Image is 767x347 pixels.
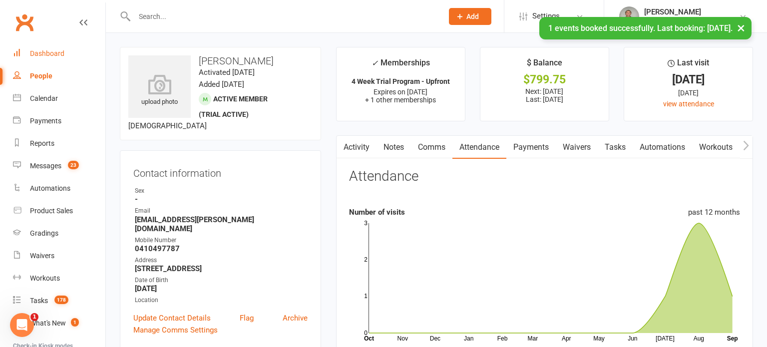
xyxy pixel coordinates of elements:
h3: [PERSON_NAME] [128,55,313,66]
div: Automations [30,184,70,192]
a: Automations [633,136,692,159]
a: Product Sales [13,200,105,222]
div: What's New [30,319,66,327]
div: Memberships [372,56,430,75]
i: ✓ [372,58,378,68]
span: 178 [54,296,68,304]
a: Dashboard [13,42,105,65]
a: view attendance [663,100,714,108]
a: Payments [506,136,556,159]
a: Update Contact Details [133,312,211,324]
span: 23 [68,161,79,169]
a: Workouts [692,136,740,159]
div: $799.75 [489,74,600,85]
div: Reports [30,139,54,147]
div: Mobile Number [135,236,308,245]
a: Notes [377,136,411,159]
a: Archive [283,312,308,324]
div: Tasks [30,297,48,305]
a: Reports [13,132,105,155]
strong: [STREET_ADDRESS] [135,264,308,273]
a: Waivers [13,245,105,267]
h3: Attendance [349,169,418,184]
div: Waivers [30,252,54,260]
a: Messages 23 [13,155,105,177]
div: People [30,72,52,80]
div: upload photo [128,74,191,107]
a: Gradings [13,222,105,245]
span: [DEMOGRAPHIC_DATA] [128,121,207,130]
iframe: Intercom live chat [10,313,34,337]
input: Search... [131,9,436,23]
strong: [EMAIL_ADDRESS][PERSON_NAME][DOMAIN_NAME] [135,215,308,233]
div: [DATE] [633,74,744,85]
div: Date of Birth [135,276,308,285]
a: Activity [337,136,377,159]
a: Tasks 178 [13,290,105,312]
time: Activated [DATE] [199,68,255,77]
div: Email [135,206,308,216]
div: [PERSON_NAME] [644,7,739,16]
a: Flag [240,312,254,324]
div: 1 events booked successfully. Last booking: [DATE]. [539,17,752,39]
strong: 0410497787 [135,244,308,253]
strong: - [135,195,308,204]
a: Tasks [598,136,633,159]
span: 1 [30,313,38,321]
strong: 4 Week Trial Program - Upfront [352,77,450,85]
strong: Number of visits [349,208,405,217]
a: Comms [411,136,452,159]
div: Sex [135,186,308,196]
button: × [732,17,750,38]
a: Calendar [13,87,105,110]
button: Add [449,8,491,25]
span: + 1 other memberships [365,96,436,104]
div: [DATE] [633,87,744,98]
span: Settings [532,5,560,27]
div: Messages [30,162,61,170]
div: Product Sales [30,207,73,215]
div: Southside Muay Thai & Fitness [644,16,739,25]
a: Automations [13,177,105,200]
p: Next: [DATE] Last: [DATE] [489,87,600,103]
a: Clubworx [12,10,37,35]
span: 1 [71,318,79,327]
div: past 12 months [688,206,740,218]
div: Location [135,296,308,305]
a: Workouts [13,267,105,290]
img: thumb_image1524148262.png [619,6,639,26]
div: Workouts [30,274,60,282]
a: People [13,65,105,87]
span: Add [466,12,479,20]
span: Expires on [DATE] [374,88,427,96]
div: Calendar [30,94,58,102]
div: Payments [30,117,61,125]
a: What's New1 [13,312,105,335]
time: Added [DATE] [199,80,244,89]
a: Waivers [556,136,598,159]
a: Manage Comms Settings [133,324,218,336]
a: Payments [13,110,105,132]
strong: [DATE] [135,284,308,293]
span: Active member (trial active) [199,95,268,118]
div: $ Balance [527,56,562,74]
div: Dashboard [30,49,64,57]
div: Address [135,256,308,265]
div: Last visit [668,56,709,74]
h3: Contact information [133,164,308,179]
div: Gradings [30,229,58,237]
a: Attendance [452,136,506,159]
